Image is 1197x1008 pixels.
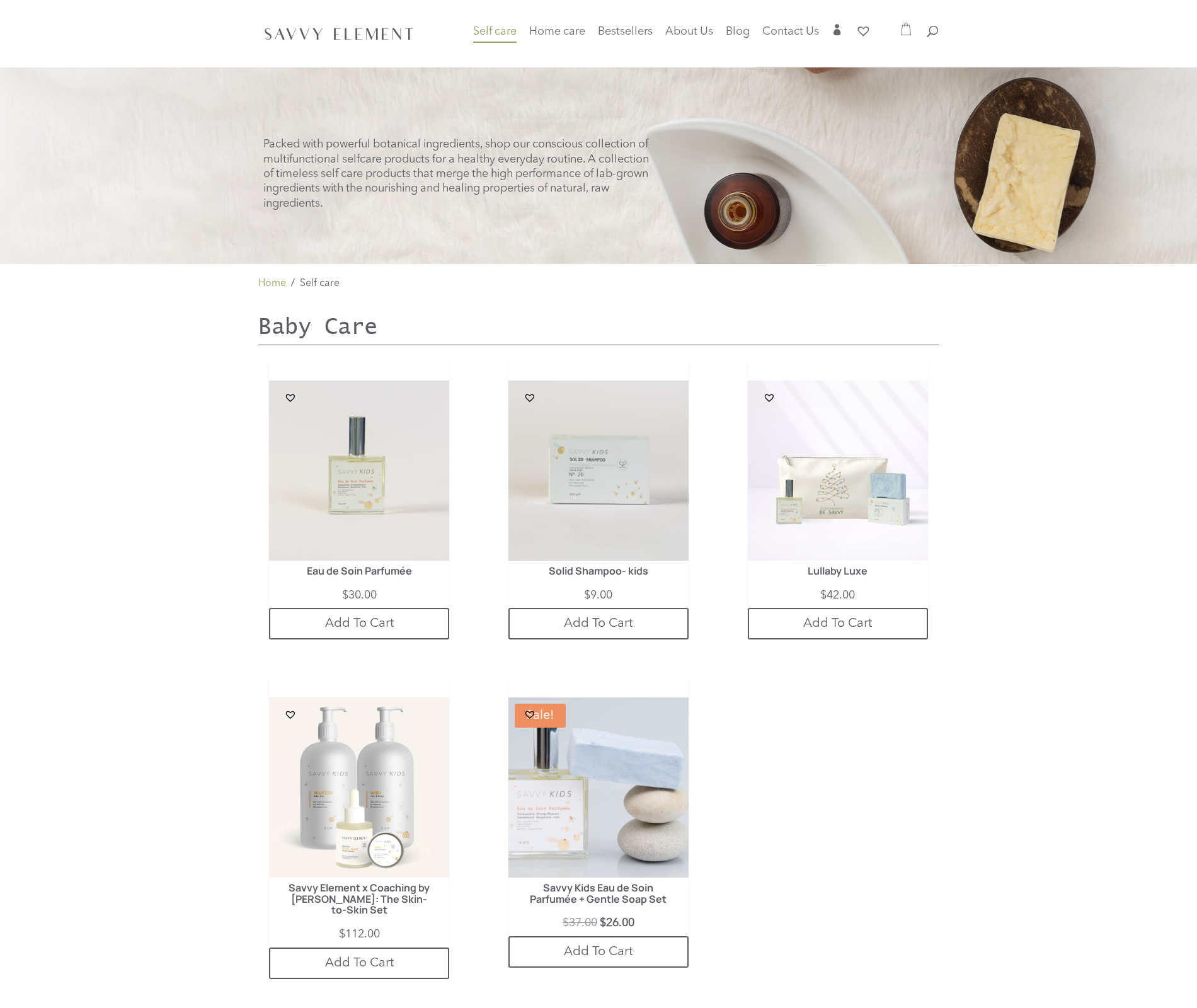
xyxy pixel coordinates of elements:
[269,697,449,878] img: Savvy Element x Coaching by Cynthia: The Skin-to-Skin Set
[508,608,689,639] a: Add to cart: “Solid Shampoo- kids”
[269,381,449,561] img: Eau de Soin Parfumée
[339,929,345,940] span: $
[526,883,670,911] h1: Savvy Kids Eau de Soin Parfumée + Gentle Soap Set
[832,24,843,45] a: 
[726,27,750,45] a: Blog
[600,917,606,929] span: $
[748,608,928,639] a: Add to cart: “Lullaby Luxe”
[342,590,348,601] span: $
[300,278,340,289] span: Self care
[820,590,827,601] span: $
[473,27,517,52] a: Self care
[508,381,689,561] img: Solid Shampoo- kids
[600,917,634,929] bdi: 26.00
[269,608,449,639] a: Add to cart: “Eau de Soin Parfumée”
[526,566,670,583] h1: Solid Shampoo- kids
[508,697,689,878] img: Savvy Kids Eau de Soin Parfumée + Gentle Soap Set
[665,27,713,45] a: About Us
[287,883,432,922] h1: Savvy Element x Coaching by [PERSON_NAME]: The Skin-to-Skin Set
[665,26,713,37] span: About Us
[263,137,655,211] p: Packed with powerful botanical ingredients, shop our conscious collection of multifunctional self...
[820,590,855,601] bdi: 42.00
[473,26,517,37] span: Self care
[291,275,295,292] span: /
[508,936,689,968] a: Add to cart: “Savvy Kids Eau de Soin Parfumée + Gentle Soap Set”
[726,26,750,37] span: Blog
[287,566,432,583] h1: Eau de Soin Parfumée
[342,590,377,601] bdi: 30.00
[584,590,612,601] bdi: 9.00
[563,917,569,929] span: $
[598,27,653,45] a: Bestsellers
[832,24,843,35] span: 
[598,26,653,37] span: Bestsellers
[529,27,585,52] a: Home care
[269,948,449,979] a: Add to cart: “Savvy Element x Coaching by Cynthia: The Skin-to-Skin Set”
[563,917,597,929] bdi: 37.00
[765,566,910,583] h1: Lullaby Luxe
[584,590,590,601] span: $
[762,27,819,45] a: Contact Us
[748,381,928,561] img: Lullaby Luxe
[515,704,566,728] span: Sale!
[529,26,585,37] span: Home care
[508,697,689,878] a: Sale!
[339,929,380,940] bdi: 112.00
[258,275,286,292] a: Home
[762,26,819,37] span: Contact Us
[258,314,939,345] h2: Baby Care
[261,23,417,43] img: SavvyElement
